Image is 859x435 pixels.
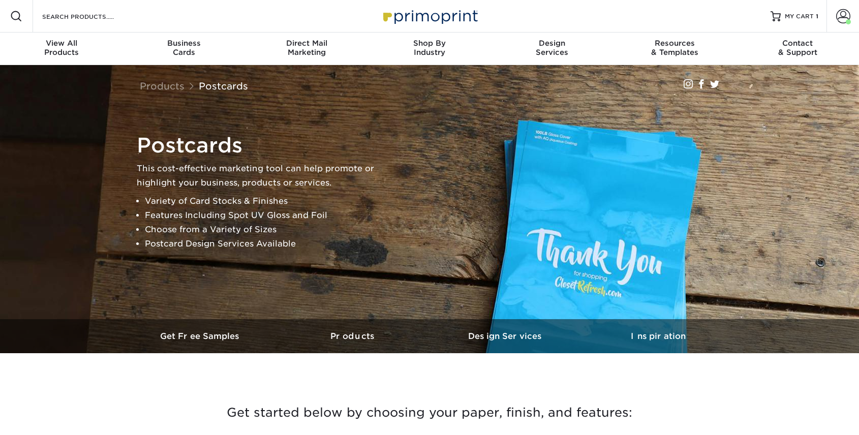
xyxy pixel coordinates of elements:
a: Design Services [429,319,582,353]
li: Variety of Card Stocks & Finishes [145,194,391,208]
a: Direct MailMarketing [246,33,368,65]
span: MY CART [785,12,814,21]
a: Postcards [199,80,248,91]
span: Design [491,39,613,48]
span: Resources [613,39,736,48]
span: 1 [816,13,818,20]
h3: Inspiration [582,331,734,341]
li: Features Including Spot UV Gloss and Foil [145,208,391,223]
p: This cost-effective marketing tool can help promote or highlight your business, products or servi... [137,162,391,190]
span: Shop By [368,39,490,48]
h1: Postcards [137,133,391,158]
div: & Support [737,39,859,57]
h3: Products [277,331,429,341]
li: Postcard Design Services Available [145,237,391,251]
span: Contact [737,39,859,48]
div: Industry [368,39,490,57]
div: Services [491,39,613,57]
div: & Templates [613,39,736,57]
h3: Design Services [429,331,582,341]
input: SEARCH PRODUCTS..... [41,10,140,22]
a: Products [277,319,429,353]
h3: Get Free Samples [125,331,277,341]
span: Direct Mail [246,39,368,48]
span: Business [122,39,245,48]
a: DesignServices [491,33,613,65]
a: BusinessCards [122,33,245,65]
a: Contact& Support [737,33,859,65]
a: Resources& Templates [613,33,736,65]
div: Cards [122,39,245,57]
li: Choose from a Variety of Sizes [145,223,391,237]
a: Inspiration [582,319,734,353]
div: Marketing [246,39,368,57]
a: Get Free Samples [125,319,277,353]
img: Primoprint [379,5,480,27]
a: Shop ByIndustry [368,33,490,65]
a: Products [140,80,185,91]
